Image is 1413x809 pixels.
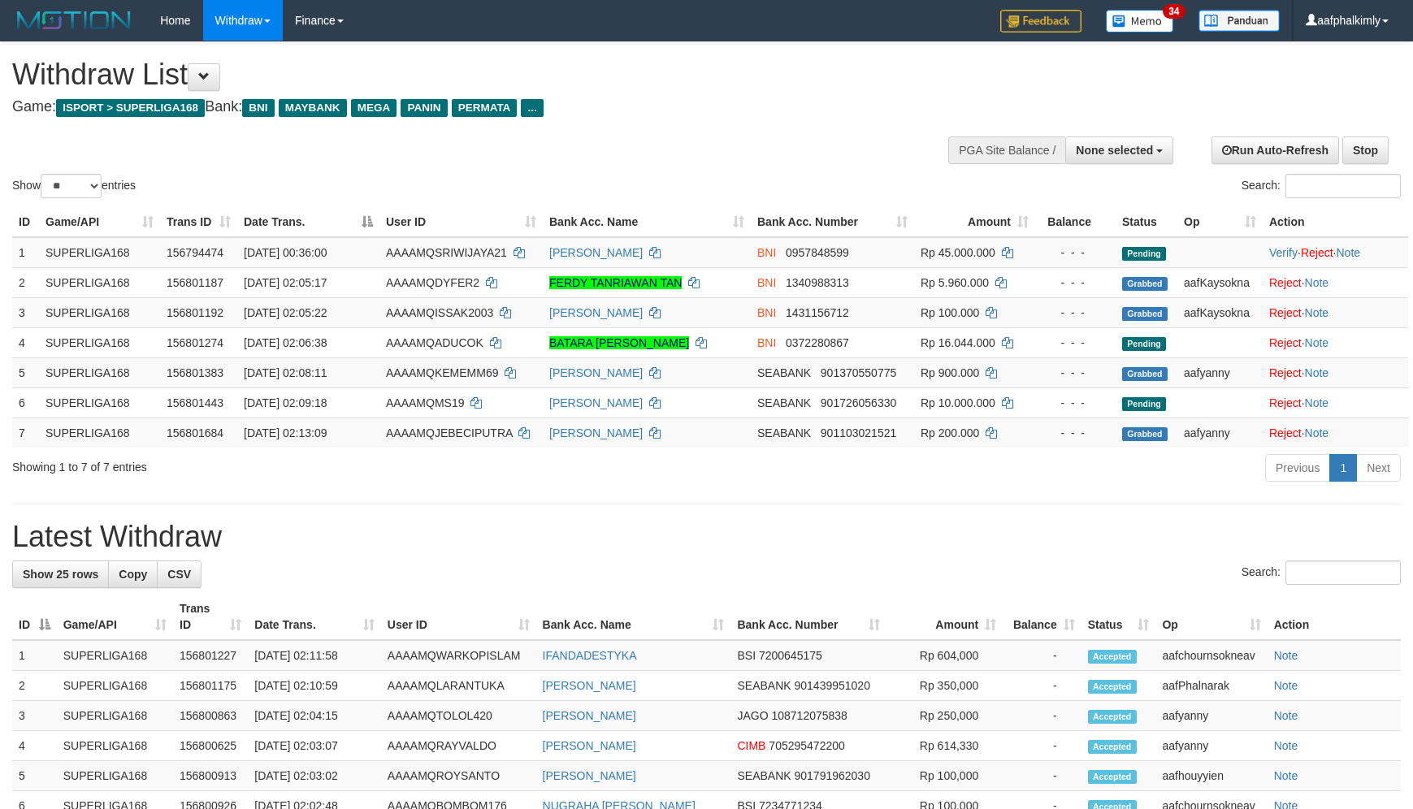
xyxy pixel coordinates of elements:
span: [DATE] 00:36:00 [244,246,327,259]
th: Bank Acc. Name: activate to sort column ascending [536,594,731,640]
a: Run Auto-Refresh [1211,136,1339,164]
span: AAAAMQISSAK2003 [386,306,493,319]
span: 156794474 [167,246,223,259]
th: Op: activate to sort column ascending [1177,207,1263,237]
span: SEABANK [757,366,811,379]
a: [PERSON_NAME] [543,769,636,782]
td: 3 [12,297,39,327]
a: CSV [157,560,202,588]
td: · · [1263,237,1408,268]
span: Copy 705295472200 to clipboard [769,739,844,752]
td: AAAAMQROYSANTO [381,761,536,791]
th: Bank Acc. Number: activate to sort column ascending [730,594,886,640]
span: [DATE] 02:08:11 [244,366,327,379]
td: aafyanny [1155,731,1267,761]
td: 4 [12,327,39,357]
th: Amount: activate to sort column ascending [886,594,1003,640]
div: - - - [1042,244,1109,261]
th: Bank Acc. Name: activate to sort column ascending [543,207,751,237]
a: Reject [1301,246,1333,259]
td: aafyanny [1155,701,1267,731]
img: panduan.png [1198,10,1280,32]
td: [DATE] 02:04:15 [248,701,381,731]
span: AAAAMQDYFER2 [386,276,479,289]
th: Action [1263,207,1408,237]
th: Bank Acc. Number: activate to sort column ascending [751,207,914,237]
span: Pending [1122,397,1166,411]
th: Balance [1035,207,1116,237]
span: AAAAMQADUCOK [386,336,483,349]
label: Search: [1242,174,1401,198]
a: Note [1274,649,1298,662]
span: Rp 45.000.000 [921,246,995,259]
div: PGA Site Balance / [948,136,1065,164]
span: BNI [757,276,776,289]
td: 5 [12,357,39,387]
td: SUPERLIGA168 [39,417,160,448]
span: ISPORT > SUPERLIGA168 [56,99,205,117]
span: Grabbed [1122,367,1168,381]
span: 156801684 [167,426,223,439]
td: SUPERLIGA168 [39,327,160,357]
div: - - - [1042,305,1109,321]
th: User ID: activate to sort column ascending [381,594,536,640]
td: Rp 250,000 [886,701,1003,731]
td: 156800863 [173,701,248,731]
a: [PERSON_NAME] [549,396,643,409]
span: SEABANK [737,679,791,692]
span: PANIN [401,99,447,117]
td: Rp 100,000 [886,761,1003,791]
a: Note [1336,246,1360,259]
th: Trans ID: activate to sort column ascending [173,594,248,640]
td: aafKaysokna [1177,297,1263,327]
th: Game/API: activate to sort column ascending [39,207,160,237]
td: 1 [12,640,57,671]
td: · [1263,267,1408,297]
td: SUPERLIGA168 [39,357,160,387]
a: [PERSON_NAME] [543,709,636,722]
span: Rp 16.044.000 [921,336,995,349]
span: Rp 5.960.000 [921,276,989,289]
a: Reject [1269,366,1302,379]
span: Rp 900.000 [921,366,979,379]
span: SEABANK [757,426,811,439]
span: Rp 200.000 [921,426,979,439]
td: 156801227 [173,640,248,671]
span: Copy 108712075838 to clipboard [771,709,847,722]
span: MAYBANK [279,99,347,117]
span: MEGA [351,99,397,117]
span: Copy 901791962030 to clipboard [794,769,869,782]
a: [PERSON_NAME] [549,366,643,379]
label: Search: [1242,560,1401,585]
a: FERDY TANRIAWAN TAN [549,276,682,289]
a: [PERSON_NAME] [549,246,643,259]
th: Action [1268,594,1401,640]
th: ID [12,207,39,237]
span: CIMB [737,739,765,752]
span: AAAAMQMS19 [386,396,464,409]
th: ID: activate to sort column descending [12,594,57,640]
span: Grabbed [1122,427,1168,441]
img: MOTION_logo.png [12,8,136,32]
span: Copy 901103021521 to clipboard [821,426,896,439]
a: Note [1274,739,1298,752]
span: 156801443 [167,396,223,409]
td: aafKaysokna [1177,267,1263,297]
span: PERMATA [452,99,518,117]
span: BNI [757,246,776,259]
td: 156801175 [173,671,248,701]
td: SUPERLIGA168 [39,267,160,297]
span: Accepted [1088,710,1137,724]
span: CSV [167,568,191,581]
a: Copy [108,560,158,588]
a: Note [1305,306,1329,319]
span: Copy 0372280867 to clipboard [786,336,849,349]
td: SUPERLIGA168 [57,731,173,761]
h1: Latest Withdraw [12,521,1401,553]
span: Copy 7200645175 to clipboard [759,649,822,662]
div: - - - [1042,395,1109,411]
h1: Withdraw List [12,58,925,91]
div: - - - [1042,335,1109,351]
a: Previous [1265,454,1330,482]
span: [DATE] 02:05:17 [244,276,327,289]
